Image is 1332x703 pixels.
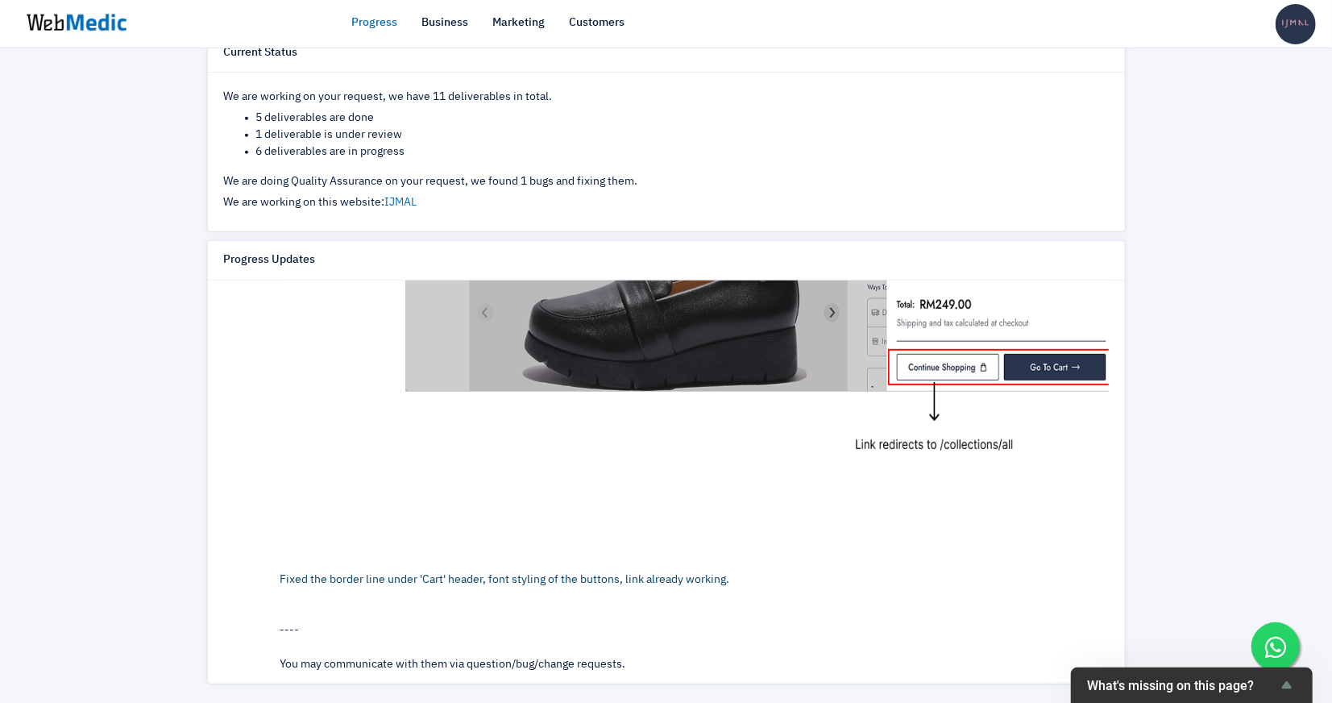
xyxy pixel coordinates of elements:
h6: Current Status [224,46,298,60]
p: We are doing Quality Assurance on your request, we found 1 bugs and fixing them. [224,173,1109,190]
button: Show survey - What's missing on this page? [1087,676,1297,695]
a: Customers [570,15,625,31]
p: We are working on this website: [224,194,1109,211]
li: 5 deliverables are done [256,110,1109,127]
a: Marketing [493,15,546,31]
a: Business [422,15,469,31]
h6: Progress Updates [224,253,316,268]
a: Progress [352,15,398,31]
p: We are working on your request, we have 11 deliverables in total. [224,89,1109,106]
li: 6 deliverables are in progress [256,144,1109,160]
span: What's missing on this page? [1087,678,1277,693]
a: IJMAL [385,197,417,208]
li: 1 deliverable is under review [256,127,1109,144]
a: Fixed the border line under 'Cart' header, font styling of the buttons, link already working. [280,152,1247,584]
